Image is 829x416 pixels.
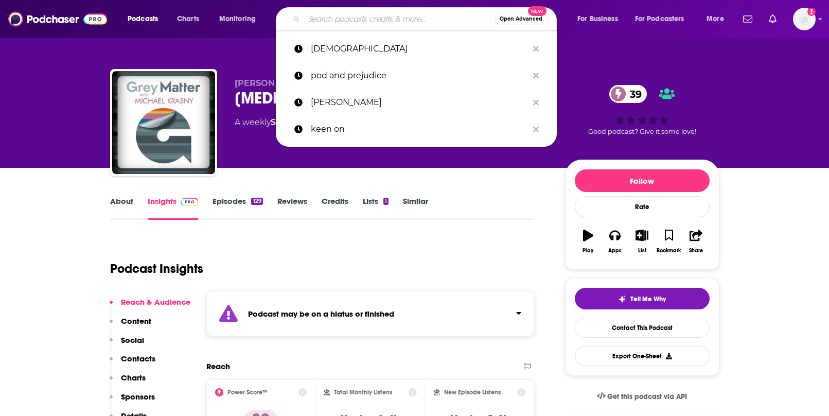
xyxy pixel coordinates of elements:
[570,11,631,27] button: open menu
[128,12,158,26] span: Podcasts
[227,389,268,396] h2: Power Score™
[148,196,199,220] a: InsightsPodchaser Pro
[383,198,389,205] div: 1
[311,36,528,62] p: booknotes
[277,196,307,220] a: Reviews
[121,392,155,402] p: Sponsors
[635,12,684,26] span: For Podcasters
[112,71,215,174] img: Grey Matter with Michael Krasny
[110,392,155,411] button: Sponsors
[8,9,107,29] img: Podchaser - Follow, Share and Rate Podcasts
[311,89,528,116] p: joy reid
[206,291,535,337] section: Click to expand status details
[120,11,171,27] button: open menu
[575,223,602,260] button: Play
[583,248,593,254] div: Play
[403,196,428,220] a: Similar
[213,196,262,220] a: Episodes129
[793,8,816,30] button: Show profile menu
[235,78,308,88] span: [PERSON_NAME]
[276,89,557,116] a: [PERSON_NAME]
[251,198,262,205] div: 129
[110,354,155,373] button: Contacts
[657,248,681,254] div: Bookmark
[110,335,144,354] button: Social
[121,316,151,326] p: Content
[276,116,557,143] a: keen on
[304,11,495,27] input: Search podcasts, credits, & more...
[575,318,710,338] a: Contact This Podcast
[276,62,557,89] a: pod and prejudice
[699,11,737,27] button: open menu
[276,36,557,62] a: [DEMOGRAPHIC_DATA]
[363,196,389,220] a: Lists1
[575,346,710,366] button: Export One-Sheet
[589,384,696,409] a: Get this podcast via API
[638,248,646,254] div: List
[206,361,230,371] h2: Reach
[311,62,528,89] p: pod and prejudice
[495,13,547,25] button: Open AdvancedNew
[689,248,703,254] div: Share
[588,128,696,135] span: Good podcast? Give it some love!
[110,316,151,335] button: Content
[607,392,687,401] span: Get this podcast via API
[618,295,626,303] img: tell me why sparkle
[110,297,190,316] button: Reach & Audience
[793,8,816,30] span: Logged in as isabellaN
[630,295,666,303] span: Tell Me Why
[121,373,146,383] p: Charts
[609,85,647,103] a: 39
[444,389,501,396] h2: New Episode Listens
[212,11,269,27] button: open menu
[235,116,413,129] div: A weekly podcast
[334,389,392,396] h2: Total Monthly Listens
[248,309,394,319] strong: Podcast may be on a hiatus or finished
[286,7,567,31] div: Search podcasts, credits, & more...
[170,11,205,27] a: Charts
[565,78,719,142] div: 39Good podcast? Give it some love!
[577,12,618,26] span: For Business
[177,12,199,26] span: Charts
[628,223,655,260] button: List
[528,6,546,16] span: New
[322,196,348,220] a: Credits
[602,223,628,260] button: Apps
[656,223,682,260] button: Bookmark
[608,248,622,254] div: Apps
[575,196,710,217] div: Rate
[219,12,256,26] span: Monitoring
[121,297,190,307] p: Reach & Audience
[739,10,756,28] a: Show notifications dropdown
[271,117,302,127] a: Society
[500,16,542,22] span: Open Advanced
[620,85,647,103] span: 39
[765,10,781,28] a: Show notifications dropdown
[110,196,133,220] a: About
[575,288,710,309] button: tell me why sparkleTell Me Why
[110,373,146,392] button: Charts
[121,354,155,363] p: Contacts
[311,116,528,143] p: keen on
[121,335,144,345] p: Social
[682,223,709,260] button: Share
[110,261,203,276] h1: Podcast Insights
[628,11,699,27] button: open menu
[707,12,724,26] span: More
[807,8,816,16] svg: Add a profile image
[793,8,816,30] img: User Profile
[181,198,199,206] img: Podchaser Pro
[575,169,710,192] button: Follow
